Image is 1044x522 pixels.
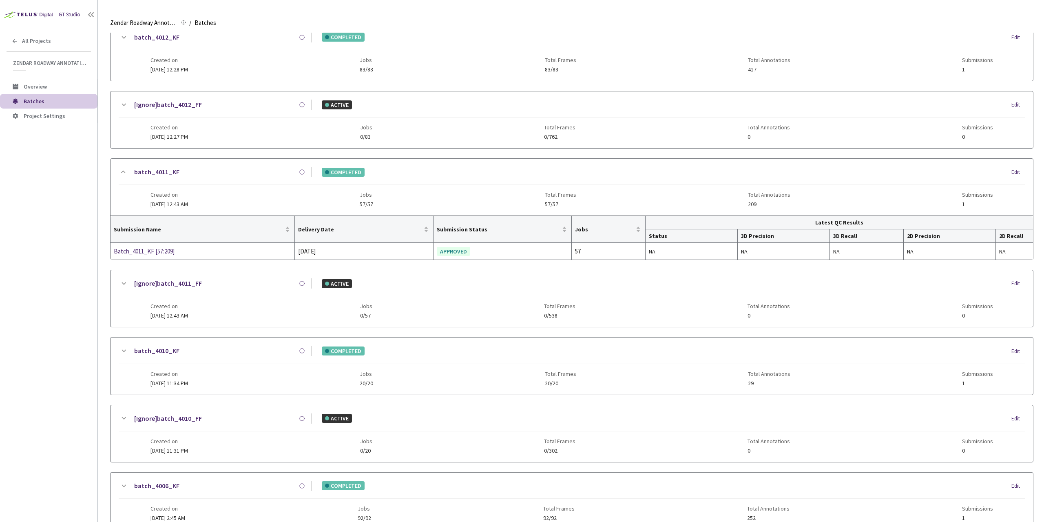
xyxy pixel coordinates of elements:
span: Submissions [962,57,993,63]
span: Submissions [962,124,993,131]
span: Total Annotations [748,124,790,131]
span: Jobs [360,191,373,198]
div: Edit [1011,33,1025,42]
span: Batches [24,98,44,105]
span: 0/538 [544,313,575,319]
a: Batch_4011_KF [57:209] [114,247,200,256]
div: Edit [1011,101,1025,109]
a: [Ignore]batch_4012_FF [134,100,202,110]
span: Batches [195,18,216,28]
span: Total Frames [545,191,576,198]
a: batch_4006_KF [134,481,179,491]
span: [DATE] 2:45 AM [150,514,185,522]
div: NA [907,247,992,256]
span: Total Annotations [748,57,790,63]
span: 92/92 [358,515,371,521]
div: ACTIVE [322,100,352,109]
div: batch_4012_KFCOMPLETEDEditCreated on[DATE] 12:28 PMJobs83/83Total Frames83/83Total Annotations417... [111,24,1033,81]
span: 1 [962,380,993,387]
a: [Ignore]batch_4011_FF [134,278,202,289]
span: 83/83 [360,67,373,73]
div: 57 [575,247,642,256]
span: [DATE] 12:43 AM [150,200,188,208]
span: Jobs [360,303,372,309]
span: Jobs [358,505,371,512]
div: Edit [1011,168,1025,176]
div: [Ignore]batch_4010_FFACTIVEEditCreated on[DATE] 11:31 PMJobs0/20Total Frames0/302Total Annotation... [111,405,1033,462]
span: All Projects [22,38,51,44]
span: Total Frames [543,505,575,512]
span: Submissions [962,191,993,198]
a: batch_4010_KF [134,346,179,356]
div: NA [649,247,734,256]
div: COMPLETED [322,347,365,355]
span: Zendar Roadway Annotations | Polygon Labels [13,60,86,67]
div: batch_4010_KFCOMPLETEDEditCreated on[DATE] 11:34 PMJobs20/20Total Frames20/20Total Annotations29S... [111,338,1033,394]
th: Latest QC Results [646,216,1033,229]
span: [DATE] 11:31 PM [150,447,188,454]
span: Total Annotations [748,438,790,444]
div: [Ignore]batch_4011_FFACTIVEEditCreated on[DATE] 12:43 AMJobs0/57Total Frames0/538Total Annotation... [111,270,1033,327]
span: Total Frames [544,303,575,309]
span: Submissions [962,303,993,309]
span: Overview [24,83,47,90]
span: Submissions [962,505,993,512]
span: 1 [962,67,993,73]
span: Delivery Date [298,226,422,233]
span: Total Frames [545,371,576,377]
span: Created on [150,371,188,377]
span: Jobs [360,124,372,131]
span: 0 [748,313,790,319]
div: Edit [1011,347,1025,355]
span: Created on [150,191,188,198]
span: [DATE] 12:43 AM [150,312,188,319]
span: 0/83 [360,134,372,140]
span: 0/762 [544,134,575,140]
a: batch_4012_KF [134,32,179,42]
span: 0 [748,448,790,454]
span: Total Frames [544,438,575,444]
div: Edit [1011,482,1025,490]
span: Submission Name [114,226,283,233]
div: GT Studio [59,11,80,19]
span: 252 [747,515,790,521]
th: Submission Status [434,216,572,243]
span: Created on [150,57,188,63]
span: Jobs [360,371,373,377]
span: Created on [150,303,188,309]
span: Submissions [962,438,993,444]
th: Submission Name [111,216,295,243]
span: 209 [748,201,790,207]
span: 20/20 [545,380,576,387]
div: [Ignore]batch_4012_FFACTIVEEditCreated on[DATE] 12:27 PMJobs0/83Total Frames0/762Total Annotation... [111,91,1033,148]
span: 0/57 [360,313,372,319]
div: NA [741,247,826,256]
span: [DATE] 11:34 PM [150,380,188,387]
div: NA [999,247,1030,256]
th: Delivery Date [295,216,433,243]
span: Created on [150,438,188,444]
span: 0 [962,134,993,140]
span: Total Annotations [748,191,790,198]
div: APPROVED [437,247,470,256]
span: Jobs [360,57,373,63]
span: 417 [748,67,790,73]
span: 0/302 [544,448,575,454]
span: Total Annotations [747,505,790,512]
span: 0/20 [360,448,372,454]
span: 29 [748,380,790,387]
span: 83/83 [545,67,576,73]
div: ACTIVE [322,414,352,423]
th: 2D Recall [996,229,1033,243]
span: [DATE] 12:27 PM [150,133,188,140]
span: 20/20 [360,380,373,387]
span: 0 [748,134,790,140]
span: Jobs [575,226,634,233]
span: Jobs [360,438,372,444]
span: Total Annotations [748,303,790,309]
span: 57/57 [545,201,576,207]
div: NA [833,247,900,256]
div: COMPLETED [322,481,365,490]
a: [Ignore]batch_4010_FF [134,413,202,424]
